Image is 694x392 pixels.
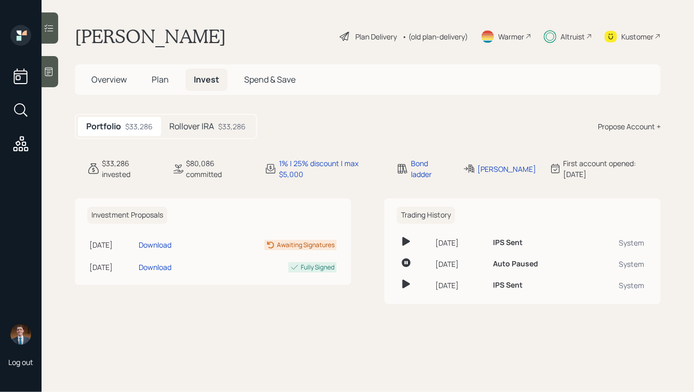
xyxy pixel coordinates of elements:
div: • (old plan-delivery) [402,31,468,42]
div: Download [139,262,171,273]
div: Fully Signed [301,263,335,272]
div: $80,086 committed [186,158,252,180]
div: Warmer [498,31,524,42]
div: [DATE] [89,239,135,250]
img: hunter_neumayer.jpg [10,324,31,345]
div: Kustomer [621,31,653,42]
div: [DATE] [435,259,485,269]
h6: Trading History [397,207,455,224]
div: $33,286 [125,121,153,132]
h1: [PERSON_NAME] [75,25,226,48]
div: [DATE] [435,237,485,248]
h6: IPS Sent [493,238,523,247]
div: Plan Delivery [355,31,397,42]
h6: Investment Proposals [87,207,167,224]
div: Awaiting Signatures [277,240,335,250]
div: System [591,280,644,291]
span: Overview [91,74,127,85]
div: Altruist [560,31,585,42]
div: [DATE] [89,262,135,273]
span: Invest [194,74,219,85]
div: [DATE] [435,280,485,291]
div: Propose Account + [598,121,661,132]
div: $33,286 invested [102,158,159,180]
div: System [591,259,644,269]
span: Plan [152,74,169,85]
div: Download [139,239,171,250]
div: Log out [8,357,33,367]
h5: Rollover IRA [169,121,214,131]
h6: Auto Paused [493,260,538,268]
div: [PERSON_NAME] [477,164,537,174]
div: 1% | 25% discount | max $5,000 [279,158,384,180]
div: $33,286 [218,121,246,132]
span: Spend & Save [244,74,296,85]
h5: Portfolio [86,121,121,131]
div: Bond ladder [411,158,450,180]
div: First account opened: [DATE] [564,158,661,180]
div: System [591,237,644,248]
h6: IPS Sent [493,281,523,290]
